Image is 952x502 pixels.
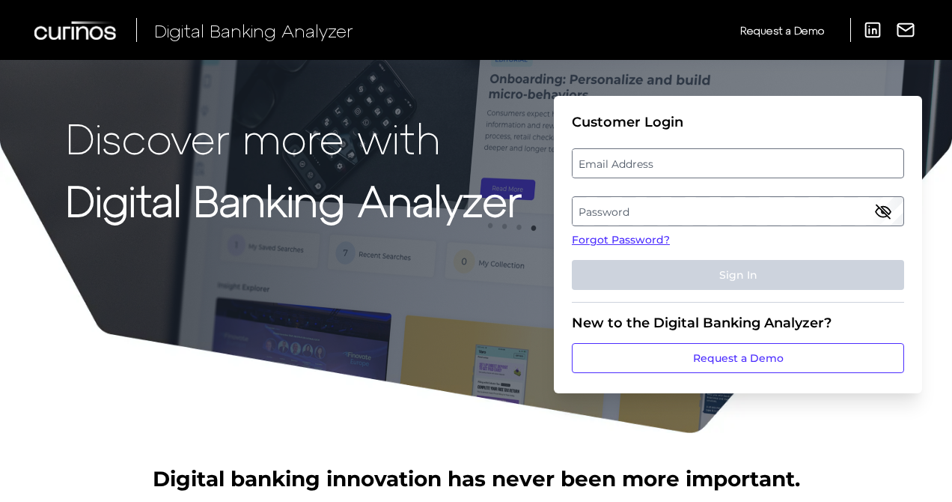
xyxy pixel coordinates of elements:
img: Curinos [34,21,118,40]
div: New to the Digital Banking Analyzer? [572,315,904,331]
strong: Digital Banking Analyzer [66,175,522,225]
p: Discover more with [66,114,522,161]
label: Password [573,198,903,225]
button: Sign In [572,260,904,290]
span: Digital Banking Analyzer [154,19,353,41]
a: Forgot Password? [572,232,904,248]
span: Request a Demo [740,24,824,37]
div: Customer Login [572,114,904,130]
a: Request a Demo [740,18,824,43]
h2: Digital banking innovation has never been more important. [153,465,800,493]
label: Email Address [573,150,903,177]
a: Request a Demo [572,343,904,373]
